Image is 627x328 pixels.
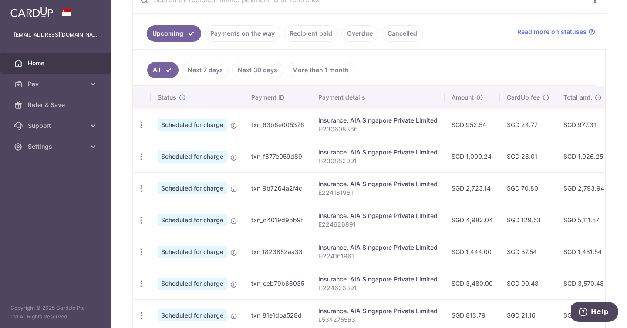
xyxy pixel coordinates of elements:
[445,236,500,268] td: SGD 1,444.00
[28,59,85,67] span: Home
[556,204,611,236] td: SGD 5,111.57
[341,25,378,42] a: Overdue
[500,236,556,268] td: SGD 37.54
[244,172,311,204] td: txn_9b7264a2f4c
[28,100,85,109] span: Refer & Save
[158,151,227,163] span: Scheduled for charge
[318,148,438,157] div: Insurance. AIA Singapore Private Limited
[244,204,311,236] td: txn_d4019d9bb9f
[244,141,311,172] td: txn_f877e059d89
[556,268,611,299] td: SGD 3,570.48
[158,93,176,102] span: Status
[158,246,227,258] span: Scheduled for charge
[445,172,500,204] td: SGD 2,723.14
[318,188,438,197] p: E224161961
[445,141,500,172] td: SGD 1,000.24
[318,157,438,165] p: H230882001
[244,109,311,141] td: txn_63b6e005376
[244,86,311,109] th: Payment ID
[318,116,438,125] div: Insurance. AIA Singapore Private Limited
[147,25,201,42] a: Upcoming
[517,27,595,36] a: Read more on statuses
[318,211,438,220] div: Insurance. AIA Singapore Private Limited
[318,315,438,324] p: L534275563
[318,243,438,252] div: Insurance. AIA Singapore Private Limited
[28,142,85,151] span: Settings
[445,268,500,299] td: SGD 3,480.00
[311,86,445,109] th: Payment details
[318,307,438,315] div: Insurance. AIA Singapore Private Limited
[452,93,474,102] span: Amount
[244,268,311,299] td: txn_ceb79b66035
[556,141,611,172] td: SGD 1,026.25
[158,309,227,321] span: Scheduled for charge
[318,284,438,292] p: H224626891
[28,121,85,130] span: Support
[500,268,556,299] td: SGD 90.48
[182,62,229,78] a: Next 7 days
[158,119,227,131] span: Scheduled for charge
[158,278,227,290] span: Scheduled for charge
[287,62,354,78] a: More than 1 month
[318,125,438,134] p: H230608366
[318,275,438,284] div: Insurance. AIA Singapore Private Limited
[158,214,227,226] span: Scheduled for charge
[507,93,540,102] span: CardUp fee
[318,252,438,261] p: H224161961
[500,141,556,172] td: SGD 26.01
[563,93,592,102] span: Total amt.
[284,25,338,42] a: Recipient paid
[571,302,618,324] iframe: Opens a widget where you can find more information
[500,204,556,236] td: SGD 129.53
[556,172,611,204] td: SGD 2,793.94
[500,172,556,204] td: SGD 70.80
[147,62,179,78] a: All
[205,25,280,42] a: Payments on the way
[556,109,611,141] td: SGD 977.31
[500,109,556,141] td: SGD 24.77
[158,182,227,194] span: Scheduled for charge
[318,180,438,188] div: Insurance. AIA Singapore Private Limited
[232,62,283,78] a: Next 30 days
[318,220,438,229] p: E224626891
[445,204,500,236] td: SGD 4,982.04
[28,80,85,88] span: Pay
[382,25,423,42] a: Cancelled
[556,236,611,268] td: SGD 1,481.54
[10,7,53,17] img: CardUp
[517,27,587,36] span: Read more on statuses
[445,109,500,141] td: SGD 952.54
[244,236,311,268] td: txn_1823852aa33
[14,30,98,39] p: [EMAIL_ADDRESS][DOMAIN_NAME]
